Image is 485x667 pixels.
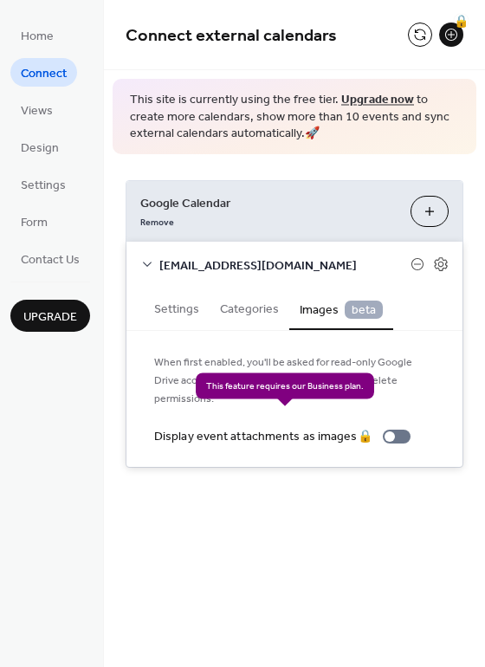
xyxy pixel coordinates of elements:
[10,244,90,273] a: Contact Us
[140,194,397,212] span: Google Calendar
[21,214,48,232] span: Form
[144,288,210,327] button: Settings
[345,301,383,319] span: beta
[21,177,66,195] span: Settings
[159,256,411,275] span: [EMAIL_ADDRESS][DOMAIN_NAME]
[21,139,59,158] span: Design
[10,300,90,332] button: Upgrade
[126,19,337,53] span: Connect external calendars
[341,88,414,112] a: Upgrade now
[10,21,64,49] a: Home
[21,102,53,120] span: Views
[10,207,58,236] a: Form
[10,170,76,198] a: Settings
[289,288,393,330] button: Images beta
[140,216,174,228] span: Remove
[10,95,63,124] a: Views
[196,373,374,399] span: This feature requires our Business plan.
[21,28,54,46] span: Home
[154,353,435,407] span: When first enabled, you'll be asked for read-only Google Drive access (view/download only). No ed...
[300,301,383,320] span: Images
[23,308,77,327] span: Upgrade
[10,58,77,87] a: Connect
[210,288,289,327] button: Categories
[21,251,80,269] span: Contact Us
[130,92,459,143] span: This site is currently using the free tier. to create more calendars, show more than 10 events an...
[10,133,69,161] a: Design
[21,65,67,83] span: Connect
